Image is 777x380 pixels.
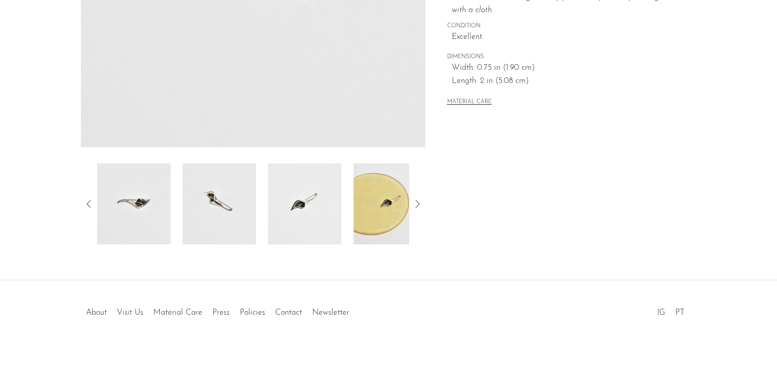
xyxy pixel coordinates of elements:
span: Length: 2 in (5.08 cm) [452,75,675,88]
ul: Social Medias [652,301,689,320]
span: DIMENSIONS [447,53,675,62]
button: MATERIAL CARE [447,99,492,106]
a: Press [212,309,230,317]
span: Width: 0.75 in (1.90 cm) [452,62,675,75]
a: IG [657,309,665,317]
img: Calla Lily Brooch [268,163,341,244]
a: PT [675,309,684,317]
img: Calla Lily Brooch [354,163,427,244]
ul: Quick links [81,301,354,320]
a: Contact [275,309,302,317]
a: Visit Us [117,309,143,317]
span: Excellent. [452,31,675,44]
span: CONDITION [447,22,675,31]
a: Policies [240,309,265,317]
a: About [86,309,107,317]
a: Material Care [153,309,202,317]
img: Calla Lily Brooch [97,163,170,244]
img: Calla Lily Brooch [183,163,256,244]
